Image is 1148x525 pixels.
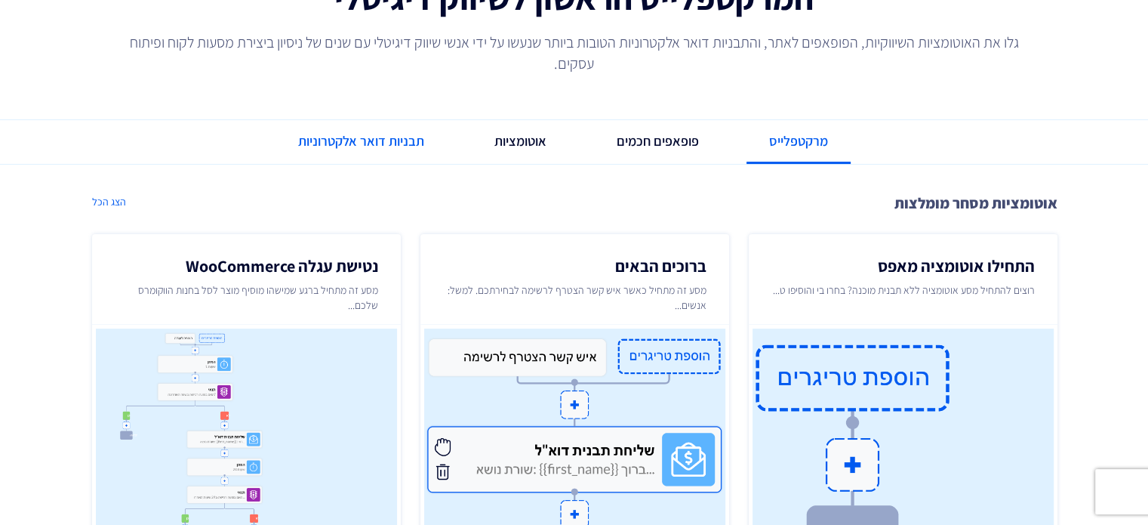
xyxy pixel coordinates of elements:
[127,32,1021,74] p: גלו את האוטומציות השיווקיות, הפופאפים לאתר, והתבניות דואר אלקטרוניות הטובות ביותר שנעשו על ידי אנ...
[443,257,706,275] h2: ברוכים הבאים
[746,120,851,165] a: מרקטפלייס
[443,283,706,313] p: מסע זה מתחיל כאשר איש קשר הצטרף לרשימה לבחירתכם. למשל: אנשים...
[91,195,1057,212] h3: אוטומציות מסחר מומלצות
[771,283,1035,313] p: רוצים להתחיל מסע אוטומציה ללא תבנית מוכנה? בחרו בי והוסיפו ט...
[115,283,378,313] p: מסע זה מתחיל ברגע שמישהו מוסיף מוצר לסל בחנות הווקומרס שלכם...
[115,257,378,275] h2: נטישת עגלה WooCommerce
[594,120,722,162] a: פופאפים חכמים
[91,195,128,209] a: הצג הכל
[275,120,447,162] a: תבניות דואר אלקטרוניות
[771,257,1035,275] h2: התחילו אוטומציה מאפס
[472,120,569,162] a: אוטומציות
